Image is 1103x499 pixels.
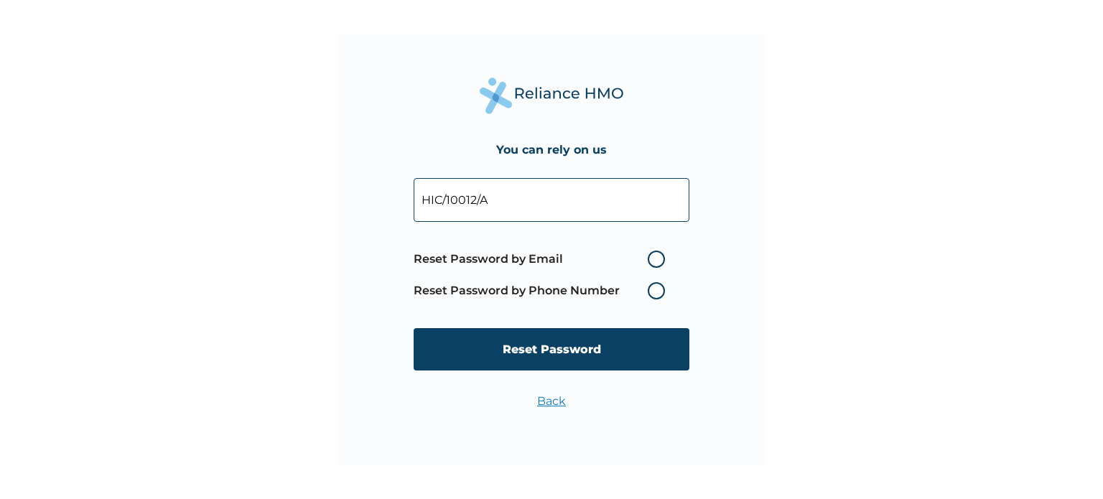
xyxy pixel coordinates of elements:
[414,328,689,370] input: Reset Password
[414,282,672,299] label: Reset Password by Phone Number
[496,143,607,157] h4: You can rely on us
[480,78,623,114] img: Reliance Health's Logo
[414,178,689,222] input: Your Enrollee ID or Email Address
[537,394,566,408] a: Back
[414,251,672,268] label: Reset Password by Email
[414,243,672,307] span: Password reset method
